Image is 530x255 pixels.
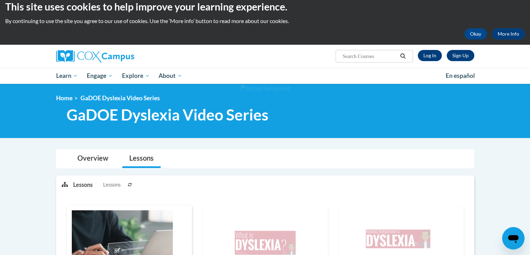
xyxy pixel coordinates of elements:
[52,68,83,84] a: Learn
[56,94,72,102] a: Home
[73,181,93,189] p: Lessons
[398,52,408,60] button: Search
[441,68,479,83] a: En español
[103,181,121,189] span: Lessons
[80,94,160,102] span: GaDOE Dyslexia Video Series
[447,50,474,61] a: Register
[87,72,113,80] span: Engage
[70,150,115,168] a: Overview
[446,72,475,79] span: En español
[122,72,150,80] span: Explore
[464,28,487,39] button: Okay
[82,68,117,84] a: Engage
[418,50,442,61] a: Log In
[502,227,524,249] iframe: Button to launch messaging window
[240,85,290,92] img: Section background
[56,50,134,63] img: Cox Campus
[122,150,161,168] a: Lessons
[56,50,189,63] a: Cox Campus
[342,52,398,60] input: Search Courses
[154,68,187,84] a: About
[67,105,268,124] span: GaDOE Dyslexia Video Series
[117,68,154,84] a: Explore
[159,72,182,80] span: About
[46,68,485,84] div: Main menu
[492,28,525,39] a: More Info
[56,72,78,80] span: Learn
[5,17,525,25] p: By continuing to use the site you agree to our use of cookies. Use the ‘More info’ button to read...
